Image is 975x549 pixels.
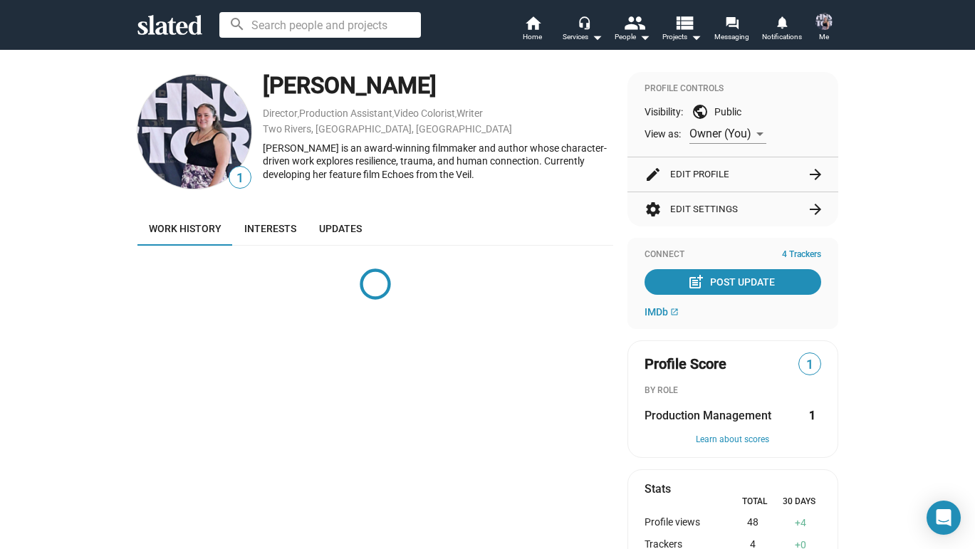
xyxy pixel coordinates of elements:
[578,16,590,28] mat-icon: headset_mic
[137,211,233,246] a: Work history
[795,517,801,528] span: +
[149,223,221,234] span: Work history
[263,70,613,101] div: [PERSON_NAME]
[299,108,392,119] a: Production Assistant
[645,127,681,141] span: View as:
[662,28,702,46] span: Projects
[645,408,771,423] span: Production Management
[615,28,650,46] div: People
[927,501,961,535] div: Open Intercom Messenger
[508,14,558,46] a: Home
[233,211,308,246] a: Interests
[645,306,668,318] span: IMDb
[263,123,512,135] a: Two Rivers, [GEOGRAPHIC_DATA], [GEOGRAPHIC_DATA]
[777,496,821,508] div: 30 Days
[229,169,251,188] span: 1
[807,201,824,218] mat-icon: arrow_forward
[673,12,694,33] mat-icon: view_list
[707,14,757,46] a: Messaging
[645,481,671,496] mat-card-title: Stats
[819,28,829,46] span: Me
[775,15,788,28] mat-icon: notifications
[799,355,820,375] span: 1
[807,166,824,183] mat-icon: arrow_forward
[687,28,704,46] mat-icon: arrow_drop_down
[645,249,821,261] div: Connect
[636,28,653,46] mat-icon: arrow_drop_down
[645,355,726,374] span: Profile Score
[455,110,457,118] span: ,
[588,28,605,46] mat-icon: arrow_drop_down
[670,308,679,316] mat-icon: open_in_new
[392,110,394,118] span: ,
[608,14,657,46] button: People
[319,223,362,234] span: Updates
[645,103,821,120] div: Visibility: Public
[137,75,251,189] img: Nicole Sell
[780,516,820,530] div: 4
[219,12,421,38] input: Search people and projects
[645,192,821,226] button: Edit Settings
[523,28,542,46] span: Home
[645,83,821,95] div: Profile Controls
[623,12,644,33] mat-icon: people
[757,14,807,46] a: Notifications
[733,496,777,508] div: Total
[687,273,704,291] mat-icon: post_add
[558,14,608,46] button: Services
[726,516,780,530] div: 48
[657,14,707,46] button: Projects
[298,110,299,118] span: ,
[563,28,603,46] div: Services
[725,16,739,29] mat-icon: forum
[645,306,679,318] a: IMDb
[645,385,821,397] div: BY ROLE
[645,166,662,183] mat-icon: edit
[457,108,483,119] a: Writer
[244,223,296,234] span: Interests
[689,127,751,140] span: Owner (You)
[645,269,821,295] button: Post Update
[782,249,821,261] span: 4 Trackers
[692,103,709,120] mat-icon: public
[263,108,298,119] a: Director
[645,516,726,530] div: Profile views
[690,269,775,295] div: Post Update
[645,201,662,218] mat-icon: settings
[524,14,541,31] mat-icon: home
[809,408,815,423] strong: 1
[807,10,841,47] button: Nicole SellMe
[762,28,802,46] span: Notifications
[714,28,749,46] span: Messaging
[815,13,833,30] img: Nicole Sell
[394,108,455,119] a: Video Colorist
[645,157,821,192] button: Edit Profile
[308,211,373,246] a: Updates
[263,142,613,182] div: [PERSON_NAME] is an award-winning filmmaker and author whose character-driven work explores resil...
[645,434,821,446] button: Learn about scores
